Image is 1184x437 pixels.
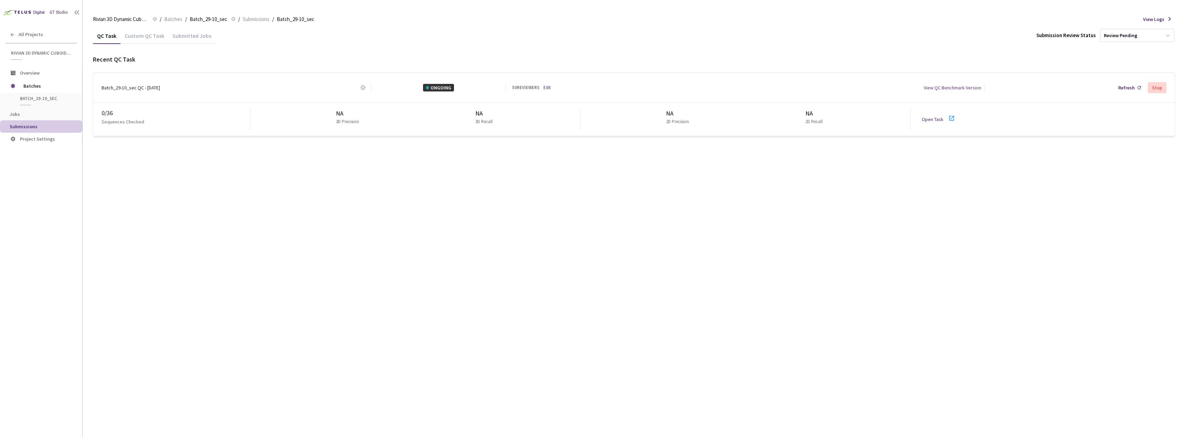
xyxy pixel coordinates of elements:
[10,123,38,130] span: Submissions
[19,32,43,37] span: All Projects
[190,15,227,23] span: Batch_29-10_sec
[512,84,539,91] div: 50 REVIEWERS
[922,116,943,122] a: Open Task
[11,50,73,56] span: Rivian 3D Dynamic Cuboids[2024-25]
[924,84,981,91] div: View QC Benchmark Version
[185,15,187,23] li: /
[102,84,160,91] div: Batch_29-10_sec QC - [DATE]
[164,15,182,23] span: Batches
[666,109,692,118] div: NA
[93,55,1175,64] div: Recent QC Task
[102,108,250,118] div: 0 / 36
[1104,32,1137,39] div: Review Pending
[243,15,269,23] span: Submissions
[93,15,149,23] span: Rivian 3D Dynamic Cuboids[2024-25]
[168,32,215,44] div: Submitted Jobs
[423,84,454,91] div: ONGOING
[1152,85,1162,90] div: Stop
[1036,31,1096,40] div: Submission Review Status
[805,118,823,125] p: 2D Recall
[20,96,71,101] span: Batch_29-10_sec
[238,15,240,23] li: /
[163,15,184,23] a: Batches
[93,32,120,44] div: QC Task
[10,111,20,117] span: Jobs
[336,118,359,125] p: 3D Precision
[102,118,144,125] p: Sequences Checked
[50,9,68,16] div: GT Studio
[336,109,362,118] div: NA
[666,118,689,125] p: 2D Precision
[475,109,495,118] div: NA
[23,79,71,93] span: Batches
[241,15,271,23] a: Submissions
[805,109,825,118] div: NA
[543,84,551,91] a: Edit
[20,70,40,76] span: Overview
[277,15,314,23] span: Batch_29-10_sec
[1118,84,1135,91] div: Refresh
[20,136,55,142] span: Project Settings
[272,15,274,23] li: /
[160,15,161,23] li: /
[1143,15,1164,23] span: View Logs
[475,118,493,125] p: 3D Recall
[120,32,168,44] div: Custom QC Task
